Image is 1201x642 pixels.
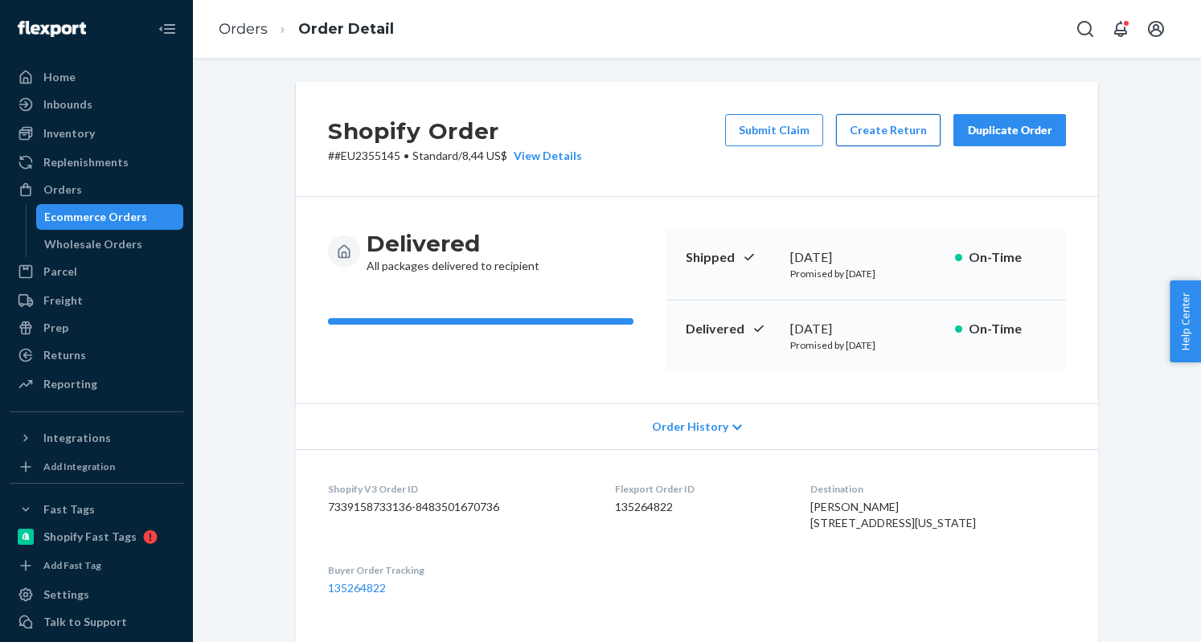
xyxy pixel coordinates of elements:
[43,460,115,473] div: Add Integration
[810,482,1066,496] dt: Destination
[10,556,183,575] a: Add Fast Tag
[725,114,823,146] button: Submit Claim
[10,177,183,202] a: Orders
[18,21,86,37] img: Flexport logo
[43,154,129,170] div: Replenishments
[10,149,183,175] a: Replenishments
[10,524,183,550] a: Shopify Fast Tags
[328,114,582,148] h2: Shopify Order
[328,482,589,496] dt: Shopify V3 Order ID
[10,64,183,90] a: Home
[953,114,1066,146] button: Duplicate Order
[615,482,785,496] dt: Flexport Order ID
[43,587,89,603] div: Settings
[1105,13,1137,45] button: Open notifications
[790,338,942,352] p: Promised by [DATE]
[790,320,942,338] div: [DATE]
[328,581,386,595] a: 135264822
[412,149,458,162] span: Standard
[36,204,184,230] a: Ecommerce Orders
[43,125,95,141] div: Inventory
[10,315,183,341] a: Prep
[1170,280,1201,362] button: Help Center
[43,320,68,336] div: Prep
[10,259,183,284] a: Parcel
[43,96,92,112] div: Inbounds
[10,425,183,451] button: Integrations
[10,497,183,522] button: Fast Tags
[686,320,777,338] p: Delivered
[10,609,183,635] a: Talk to Support
[43,614,127,630] div: Talk to Support
[43,292,83,309] div: Freight
[404,149,409,162] span: •
[206,6,407,53] ol: breadcrumbs
[43,501,95,517] div: Fast Tags
[969,248,1047,267] p: On-Time
[686,248,777,267] p: Shipped
[1069,13,1101,45] button: Open Search Box
[10,457,183,476] a: Add Integration
[151,13,183,45] button: Close Navigation
[10,121,183,146] a: Inventory
[652,419,728,435] span: Order History
[790,267,942,280] p: Promised by [DATE]
[328,499,589,515] dd: 7339158733136-8483501670736
[219,20,268,38] a: Orders
[967,122,1052,138] div: Duplicate Order
[43,376,97,392] div: Reporting
[328,563,589,577] dt: Buyer Order Tracking
[1140,13,1172,45] button: Open account menu
[43,264,77,280] div: Parcel
[43,529,137,545] div: Shopify Fast Tags
[10,288,183,313] a: Freight
[328,148,582,164] p: # #EU2355145 / 8,44 US$
[10,92,183,117] a: Inbounds
[43,347,86,363] div: Returns
[43,69,76,85] div: Home
[507,148,582,164] button: View Details
[10,371,183,397] a: Reporting
[615,499,785,515] dd: 135264822
[367,229,539,274] div: All packages delivered to recipient
[810,500,976,530] span: [PERSON_NAME] [STREET_ADDRESS][US_STATE]
[43,558,101,572] div: Add Fast Tag
[790,248,942,267] div: [DATE]
[43,182,82,198] div: Orders
[10,342,183,368] a: Returns
[969,320,1047,338] p: On-Time
[36,231,184,257] a: Wholesale Orders
[44,209,147,225] div: Ecommerce Orders
[367,229,539,258] h3: Delivered
[298,20,394,38] a: Order Detail
[10,582,183,607] a: Settings
[43,430,111,446] div: Integrations
[44,236,142,252] div: Wholesale Orders
[836,114,941,146] button: Create Return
